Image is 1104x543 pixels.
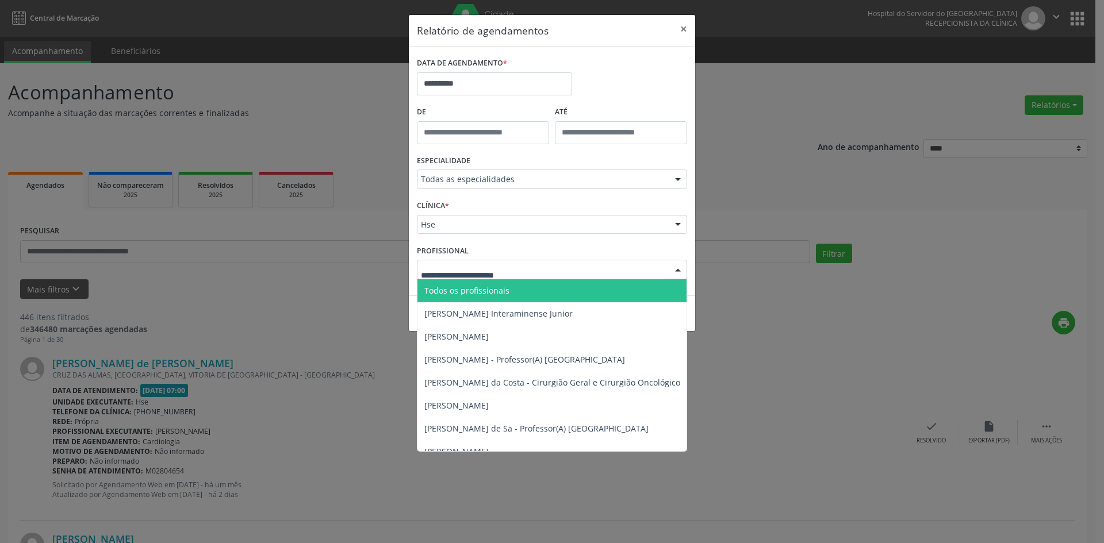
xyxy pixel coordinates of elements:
label: ESPECIALIDADE [417,152,470,170]
span: [PERSON_NAME] - Professor(A) [GEOGRAPHIC_DATA] [424,354,625,365]
label: DATA DE AGENDAMENTO [417,55,507,72]
span: Hse [421,219,664,230]
label: De [417,103,549,121]
span: [PERSON_NAME] da Costa - Cirurgião Geral e Cirurgião Oncológico [424,377,680,388]
span: [PERSON_NAME] [424,446,489,457]
button: Close [672,15,695,43]
label: PROFISSIONAL [417,242,469,260]
label: ATÉ [555,103,687,121]
h5: Relatório de agendamentos [417,23,549,38]
span: [PERSON_NAME] Interaminense Junior [424,308,573,319]
span: Todas as especialidades [421,174,664,185]
span: [PERSON_NAME] [424,331,489,342]
label: CLÍNICA [417,197,449,215]
span: Todos os profissionais [424,285,509,296]
span: [PERSON_NAME] de Sa - Professor(A) [GEOGRAPHIC_DATA] [424,423,649,434]
span: [PERSON_NAME] [424,400,489,411]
